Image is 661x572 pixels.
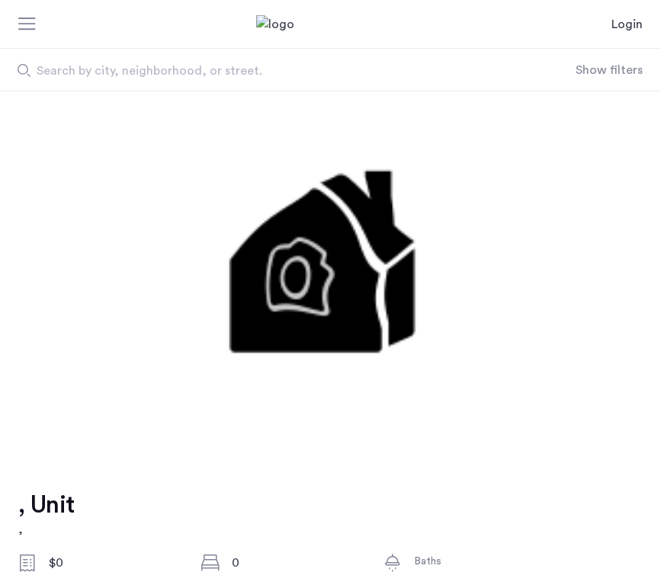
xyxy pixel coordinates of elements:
[414,554,542,569] div: Baths
[256,15,406,34] a: Cazamio Logo
[18,490,74,520] h1: , Unit
[611,15,643,34] a: Login
[232,554,360,572] div: 0
[576,61,643,79] button: Show or hide filters
[37,62,497,80] span: Search by city, neighborhood, or street.
[256,15,406,34] img: logo
[18,490,74,538] a: , Unit,
[49,554,177,572] div: $0
[18,520,74,538] h2: ,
